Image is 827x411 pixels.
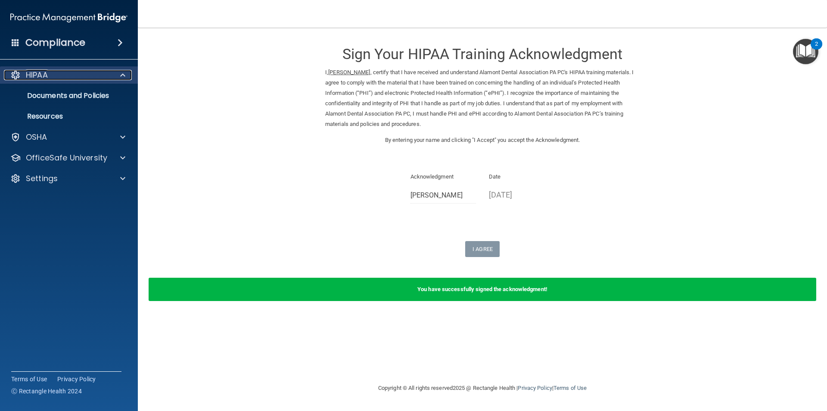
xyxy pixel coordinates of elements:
a: Terms of Use [553,385,587,391]
p: [DATE] [489,188,555,202]
span: Ⓒ Rectangle Health 2024 [11,387,82,395]
h3: Sign Your HIPAA Training Acknowledgment [325,46,640,62]
a: HIPAA [10,70,125,80]
p: OfficeSafe University [26,153,107,163]
p: HIPAA [26,70,48,80]
a: Privacy Policy [57,375,96,383]
p: Resources [6,112,123,121]
img: PMB logo [10,9,127,26]
div: 2 [815,44,818,55]
p: OSHA [26,132,47,142]
div: Copyright © All rights reserved 2025 @ Rectangle Health | | [325,374,640,402]
h4: Compliance [25,37,85,49]
input: Full Name [410,188,476,204]
p: Settings [26,173,58,184]
a: OfficeSafe University [10,153,125,163]
button: I Agree [465,241,500,257]
ins: [PERSON_NAME] [328,69,370,75]
a: Settings [10,173,125,184]
button: Open Resource Center, 2 new notifications [793,39,818,64]
p: Date [489,172,555,182]
a: Terms of Use [11,375,47,383]
iframe: Drift Widget Chat Controller [678,350,817,384]
p: By entering your name and clicking "I Accept" you accept the Acknowledgment. [325,135,640,145]
a: OSHA [10,132,125,142]
p: I, , certify that I have received and understand Alamont Dental Association PA PC's HIPAA trainin... [325,67,640,129]
a: Privacy Policy [518,385,552,391]
p: Documents and Policies [6,91,123,100]
b: You have successfully signed the acknowledgment! [417,286,547,292]
p: Acknowledgment [410,172,476,182]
